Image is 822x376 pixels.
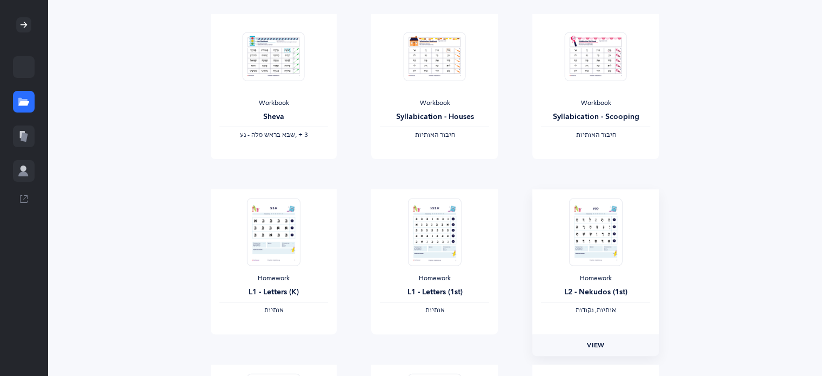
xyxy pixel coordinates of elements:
div: Workbook [541,99,650,108]
div: Homework [541,274,650,283]
span: View [587,340,604,350]
div: L2 - Nekudos (1st) [541,287,650,298]
div: L1 - Letters (1st) [380,287,489,298]
img: Syllabication-Workbook-Level-1-EN_Red_Houses_thumbnail_1741114032.png [404,32,466,81]
div: Homework [380,274,489,283]
span: ‫שבא בראש מלה - נע‬ [239,131,295,138]
img: Homework_L2_Nekudos_R_EN_1_thumbnail_1731617499.png [569,198,622,266]
iframe: Drift Widget Chat Controller [768,322,809,363]
span: ‫אותיות‬ [264,306,283,314]
div: Syllabication - Houses [380,111,489,123]
span: ‫חיבור האותיות‬ [415,131,455,138]
img: Syllabication-Workbook-Level-1-EN_Red_Scooping_thumbnail_1741114434.png [565,32,627,81]
span: ‫אותיות, נקודות‬ [576,306,616,314]
img: Homework_L1_Letters_R_EN_thumbnail_1731214661.png [247,198,300,266]
div: Workbook [219,99,329,108]
a: View [532,334,659,356]
div: Syllabication - Scooping [541,111,650,123]
div: Homework [219,274,329,283]
img: Sheva-Workbook-Red_EN_thumbnail_1754012358.png [243,32,305,81]
div: Sheva [219,111,329,123]
span: ‫אותיות‬ [425,306,444,314]
div: ‪, + 3‬ [219,131,329,140]
div: L1 - Letters (K) [219,287,329,298]
span: ‫חיבור האותיות‬ [576,131,616,138]
img: Homework_L1_Letters_O_Red_EN_thumbnail_1731215195.png [408,198,461,266]
div: Workbook [380,99,489,108]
